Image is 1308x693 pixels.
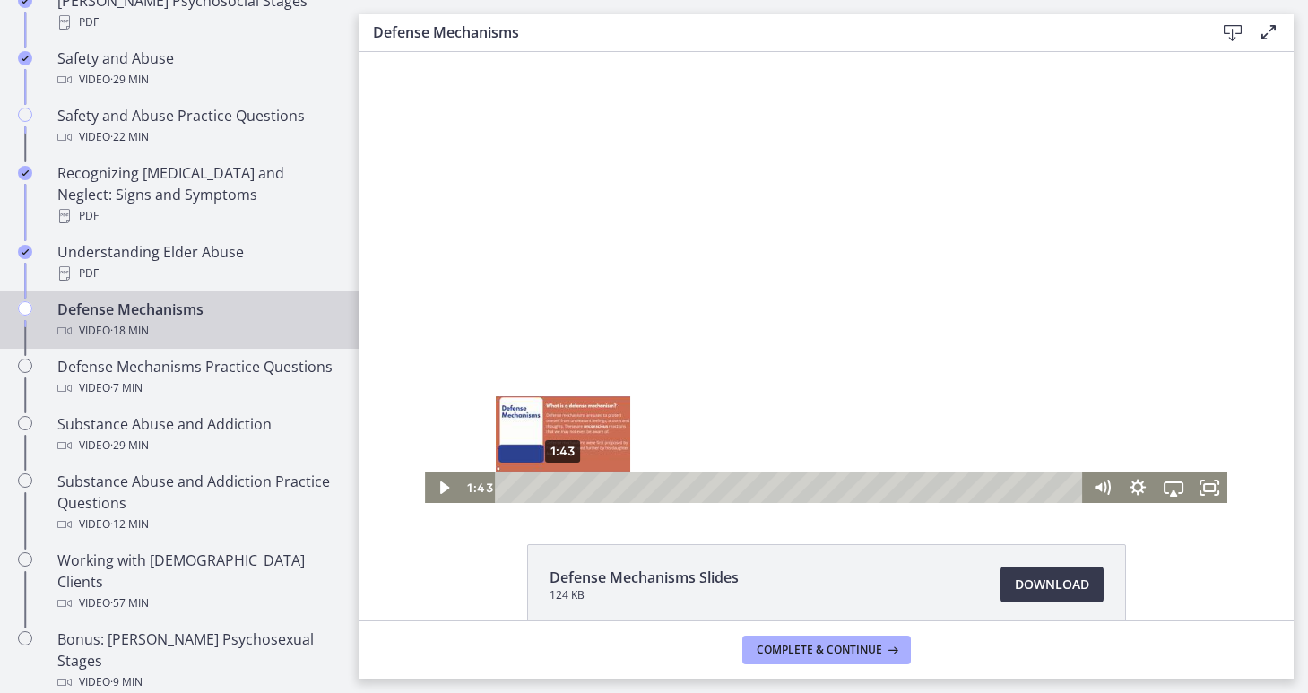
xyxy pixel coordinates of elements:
[57,550,337,614] div: Working with [DEMOGRAPHIC_DATA] Clients
[757,643,882,657] span: Complete & continue
[725,420,761,451] button: Mute
[110,671,143,693] span: · 9 min
[742,636,911,664] button: Complete & continue
[57,126,337,148] div: Video
[761,420,797,451] button: Show settings menu
[57,593,337,614] div: Video
[550,567,739,588] span: Defense Mechanisms Slides
[57,514,337,535] div: Video
[57,12,337,33] div: PDF
[18,245,32,259] i: Completed
[57,241,337,284] div: Understanding Elder Abuse
[110,435,149,456] span: · 29 min
[110,69,149,91] span: · 29 min
[57,471,337,535] div: Substance Abuse and Addiction Practice Questions
[57,628,337,693] div: Bonus: [PERSON_NAME] Psychosexual Stages
[57,69,337,91] div: Video
[57,320,337,342] div: Video
[110,320,149,342] span: · 18 min
[57,263,337,284] div: PDF
[57,105,337,148] div: Safety and Abuse Practice Questions
[57,356,337,399] div: Defense Mechanisms Practice Questions
[57,671,337,693] div: Video
[18,51,32,65] i: Completed
[373,22,1186,43] h3: Defense Mechanisms
[57,435,337,456] div: Video
[1000,567,1104,602] a: Download
[110,514,149,535] span: · 12 min
[550,588,739,602] span: 124 KB
[57,299,337,342] div: Defense Mechanisms
[57,162,337,227] div: Recognizing [MEDICAL_DATA] and Neglect: Signs and Symptoms
[833,420,869,451] button: Fullscreen
[359,52,1294,503] iframe: Video Lesson
[57,48,337,91] div: Safety and Abuse
[797,420,833,451] button: Airplay
[18,166,32,180] i: Completed
[1015,574,1089,595] span: Download
[57,377,337,399] div: Video
[110,126,149,148] span: · 22 min
[57,413,337,456] div: Substance Abuse and Addiction
[110,593,149,614] span: · 57 min
[57,205,337,227] div: PDF
[110,377,143,399] span: · 7 min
